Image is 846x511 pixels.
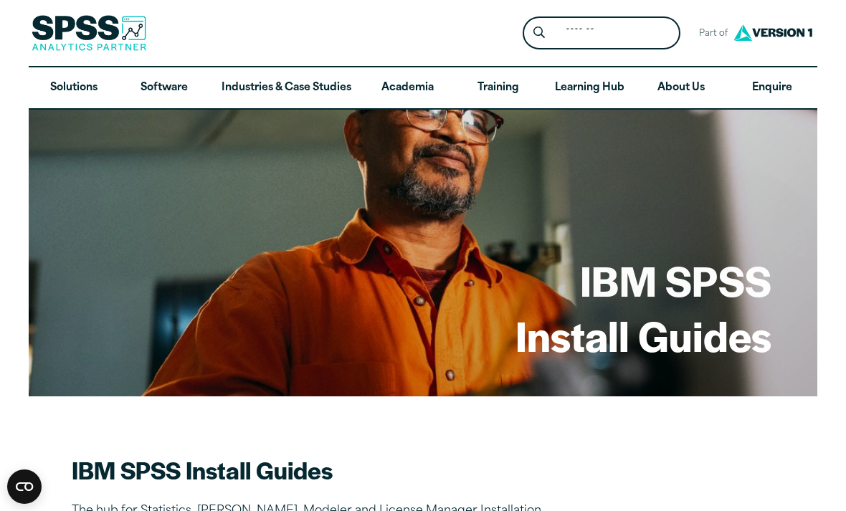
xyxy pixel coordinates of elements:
h1: IBM SPSS Install Guides [515,252,771,363]
button: Open CMP widget [7,469,42,504]
a: About Us [636,67,726,109]
a: Industries & Case Studies [210,67,363,109]
a: Solutions [29,67,119,109]
svg: Search magnifying glass icon [533,27,545,39]
a: Academia [363,67,453,109]
img: Version1 Logo [730,19,816,46]
a: Software [119,67,209,109]
span: Part of [692,24,730,44]
a: Learning Hub [543,67,636,109]
img: SPSS Analytics Partner [32,15,146,51]
a: Enquire [727,67,817,109]
a: Training [453,67,543,109]
h2: IBM SPSS Install Guides [72,454,574,486]
form: Site Header Search Form [523,16,680,50]
nav: Desktop version of site main menu [29,67,817,109]
button: Search magnifying glass icon [526,20,553,47]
